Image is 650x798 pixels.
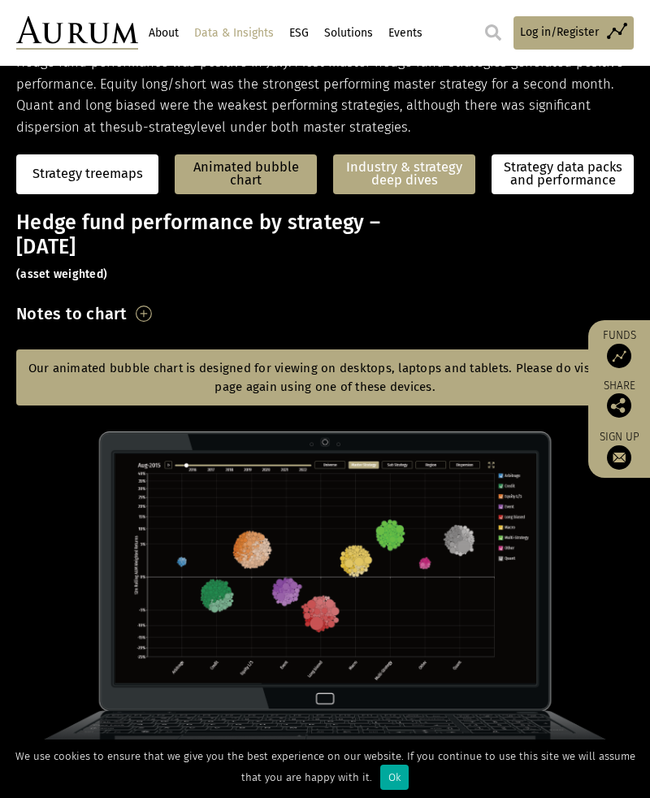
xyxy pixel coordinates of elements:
small: (asset weighted) [16,267,107,281]
a: ESG [287,20,310,47]
div: Ok [380,765,409,790]
span: sub-strategy [120,119,197,135]
a: Strategy data packs and performance [492,154,634,194]
a: Industry & strategy deep dives [333,154,475,194]
h5: Our animated bubble chart is designed for viewing on desktops, laptops and tablets. Please do vis... [16,349,634,406]
img: search.svg [485,24,501,41]
p: Hedge fund performance was positive in July. Most master hedge fund strategies generated positive... [16,52,634,138]
h3: Notes to chart [16,300,128,327]
div: Share [596,380,642,418]
img: Sign up to our newsletter [607,445,631,470]
img: Aurum [16,16,138,50]
a: Sign up [596,430,642,470]
span: Log in/Register [520,24,599,41]
img: Share this post [607,393,631,418]
a: Funds [596,328,642,368]
a: Log in/Register [513,16,634,50]
a: Data & Insights [192,20,275,47]
a: Solutions [322,20,375,47]
h3: Hedge fund performance by strategy – [DATE] [16,210,634,284]
a: Events [386,20,424,47]
a: Strategy treemaps [32,167,143,181]
img: BubblechartPhone.png [16,432,634,770]
a: About [146,20,180,47]
a: Animated bubble chart [181,161,310,188]
img: Access Funds [607,344,631,368]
